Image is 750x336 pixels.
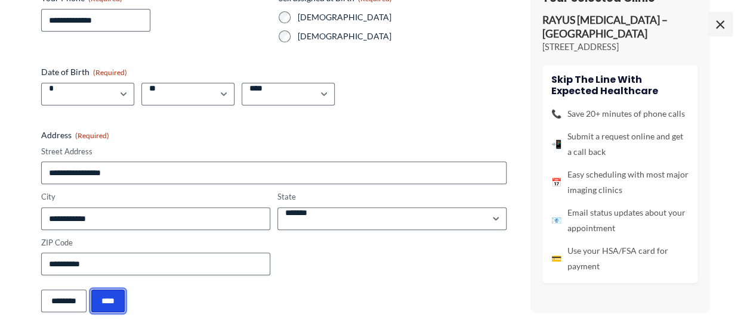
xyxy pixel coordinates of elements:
span: × [708,12,732,36]
label: Street Address [41,146,507,157]
label: [DEMOGRAPHIC_DATA] [298,11,507,23]
label: State [277,191,507,203]
li: Use your HSA/FSA card for payment [551,242,689,273]
span: 💳 [551,250,561,266]
legend: Date of Birth [41,66,127,78]
li: Easy scheduling with most major imaging clinics [551,166,689,197]
li: Save 20+ minutes of phone calls [551,105,689,121]
li: Email status updates about your appointment [551,204,689,235]
span: 📞 [551,105,561,121]
span: 📧 [551,212,561,228]
span: (Required) [93,68,127,77]
span: 📲 [551,136,561,151]
li: Submit a request online and get a call back [551,128,689,159]
p: [STREET_ADDRESS] [542,41,697,53]
h4: Skip the line with Expected Healthcare [551,74,689,97]
legend: Address [41,129,109,141]
span: (Required) [75,131,109,140]
p: RAYUS [MEDICAL_DATA] – [GEOGRAPHIC_DATA] [542,14,697,41]
label: [DEMOGRAPHIC_DATA] [298,30,507,42]
span: 📅 [551,174,561,189]
label: ZIP Code [41,237,270,248]
label: City [41,191,270,203]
